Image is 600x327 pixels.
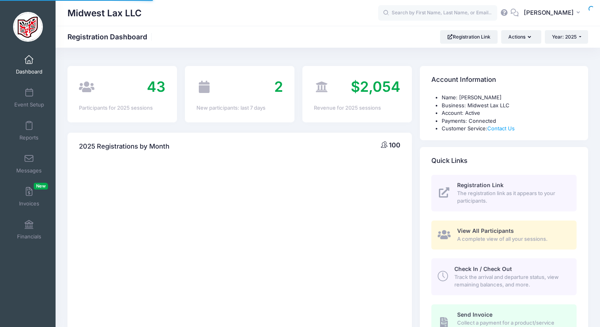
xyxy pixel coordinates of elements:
[524,8,574,17] span: [PERSON_NAME]
[34,183,48,190] span: New
[431,258,577,295] a: Check In / Check Out Track the arrival and departure status, view remaining balances, and more.
[67,33,154,41] h1: Registration Dashboard
[389,141,400,149] span: 100
[552,34,577,40] span: Year: 2025
[431,175,577,211] a: Registration Link The registration link as it appears to your participants.
[14,101,44,108] span: Event Setup
[431,221,577,250] a: View All Participants A complete view of all your sessions.
[442,109,577,117] li: Account: Active
[457,235,567,243] span: A complete view of all your sessions.
[501,30,541,44] button: Actions
[19,200,39,207] span: Invoices
[10,150,48,178] a: Messages
[431,69,496,91] h4: Account Information
[10,51,48,79] a: Dashboard
[10,183,48,211] a: InvoicesNew
[442,117,577,125] li: Payments: Connected
[274,78,283,95] span: 2
[378,5,497,21] input: Search by First Name, Last Name, or Email...
[442,125,577,133] li: Customer Service:
[10,216,48,244] a: Financials
[16,68,42,75] span: Dashboard
[10,117,48,145] a: Reports
[147,78,165,95] span: 43
[19,134,38,141] span: Reports
[457,227,514,234] span: View All Participants
[314,104,400,112] div: Revenue for 2025 sessions
[457,190,567,205] span: The registration link as it appears to your participants.
[454,265,512,272] span: Check In / Check Out
[442,102,577,110] li: Business: Midwest Lax LLC
[79,104,165,112] div: Participants for 2025 sessions
[487,125,515,132] a: Contact Us
[519,4,588,22] button: [PERSON_NAME]
[67,4,142,22] h1: Midwest Lax LLC
[16,167,42,174] span: Messages
[457,182,504,188] span: Registration Link
[442,94,577,102] li: Name: [PERSON_NAME]
[79,135,169,158] h4: 2025 Registrations by Month
[440,30,498,44] a: Registration Link
[351,78,400,95] span: $2,054
[454,273,567,289] span: Track the arrival and departure status, view remaining balances, and more.
[457,311,492,318] span: Send Invoice
[17,233,41,240] span: Financials
[10,84,48,112] a: Event Setup
[545,30,588,44] button: Year: 2025
[13,12,43,42] img: Midwest Lax LLC
[196,104,283,112] div: New participants: last 7 days
[431,149,467,172] h4: Quick Links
